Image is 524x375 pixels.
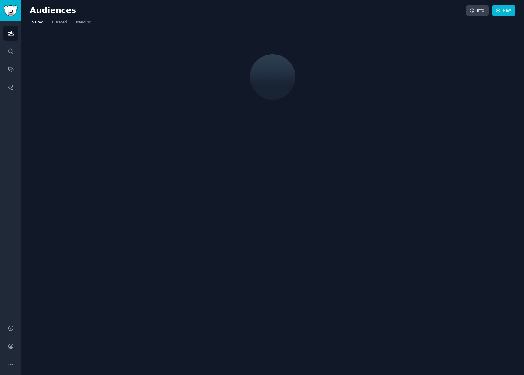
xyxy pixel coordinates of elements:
[466,5,489,16] a: Info
[32,20,44,25] span: Saved
[75,20,91,25] span: Trending
[492,5,515,16] a: New
[50,18,69,30] a: Curated
[30,6,466,16] h2: Audiences
[4,5,18,16] img: GummySearch logo
[73,18,93,30] a: Trending
[30,18,46,30] a: Saved
[52,20,67,25] span: Curated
